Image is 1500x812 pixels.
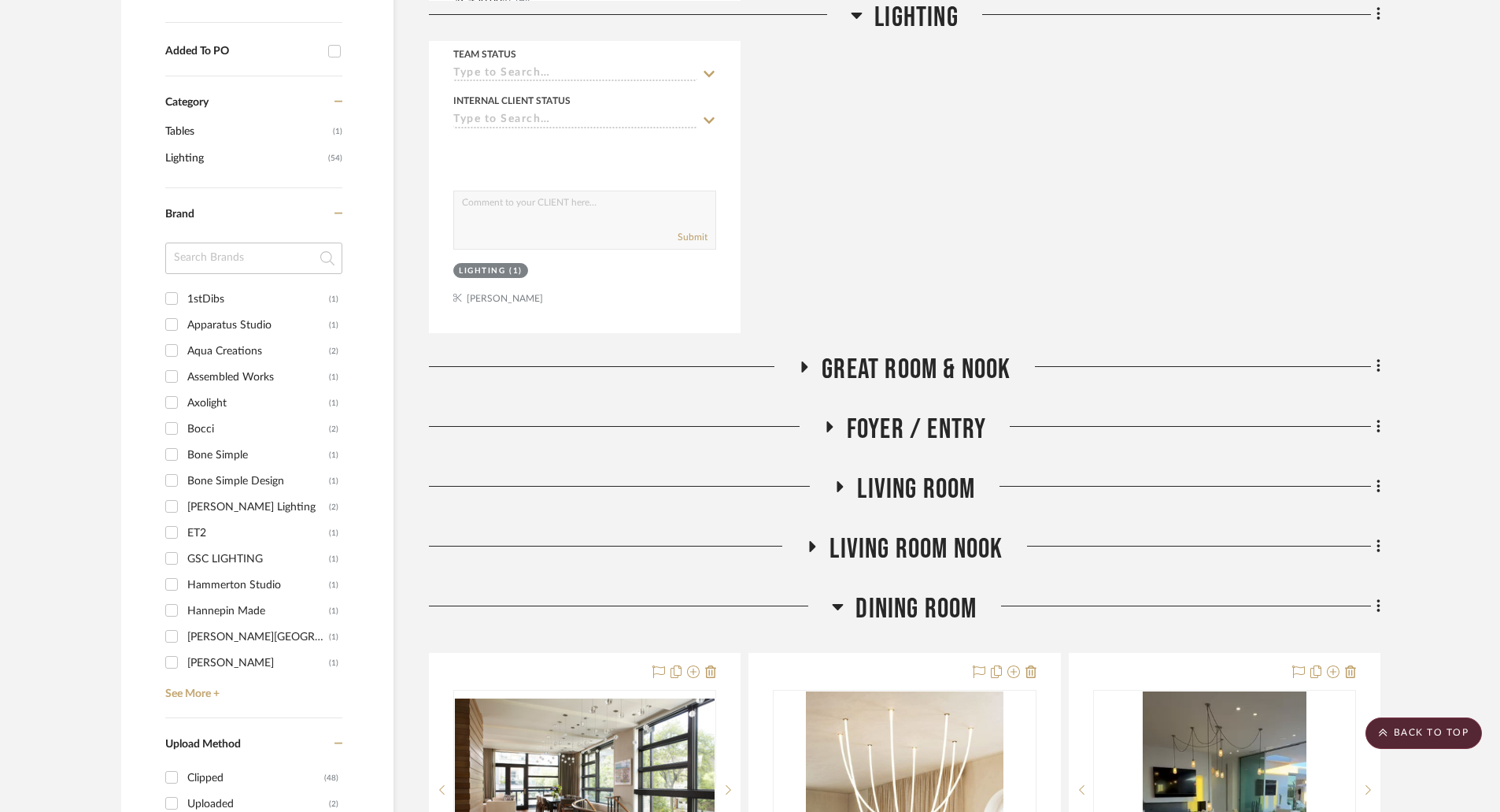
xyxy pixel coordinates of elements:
[187,495,329,520] div: [PERSON_NAME] Lighting
[453,113,697,128] input: Type to Search…
[678,230,708,244] button: Submit
[187,766,324,791] div: Clipped
[829,532,1003,566] span: Living Room Nook
[855,592,977,626] span: Dining Room
[453,94,571,108] div: Internal Client Status
[333,119,342,144] span: (1)
[329,287,338,312] div: (1)
[822,353,1010,387] span: GREAT ROOM & NOOK
[329,651,338,676] div: (1)
[329,495,338,520] div: (2)
[329,313,338,338] div: (1)
[187,443,329,468] div: Bone Simple
[453,67,697,82] input: Type to Search…
[187,391,329,416] div: Axolight
[453,47,516,61] div: Team Status
[1365,717,1482,749] scroll-to-top-button: BACK TO TOP
[187,573,329,598] div: Hammerton Studio
[329,339,338,364] div: (2)
[165,739,241,750] span: Upload Method
[187,287,329,312] div: 1stDibs
[329,469,338,494] div: (1)
[187,339,329,364] div: Aqua Creations
[187,313,329,338] div: Apparatus Studio
[847,413,987,447] span: Foyer / Entry
[187,651,329,676] div: [PERSON_NAME]
[459,265,505,277] div: LIGHTING
[329,391,338,416] div: (1)
[187,365,329,390] div: Assembled Works
[324,766,338,791] div: (48)
[187,469,329,494] div: Bone Simple Design
[187,521,329,546] div: ET2
[165,145,324,172] span: Lighting
[329,625,338,650] div: (1)
[165,243,342,274] input: Search Brands
[165,96,209,109] span: Category
[329,547,338,572] div: (1)
[187,625,329,650] div: [PERSON_NAME][GEOGRAPHIC_DATA]
[329,417,338,442] div: (2)
[187,417,329,442] div: Bocci
[165,45,320,58] div: Added To PO
[509,265,523,277] div: (1)
[329,443,338,468] div: (1)
[329,521,338,546] div: (1)
[187,547,329,572] div: GSC LIGHTING
[329,365,338,390] div: (1)
[165,209,194,220] span: Brand
[165,118,329,145] span: Tables
[187,599,329,624] div: Hannepin Made
[329,573,338,598] div: (1)
[329,599,338,624] div: (1)
[857,473,975,506] span: Living Room
[328,146,342,171] span: (54)
[161,676,342,701] a: See More +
